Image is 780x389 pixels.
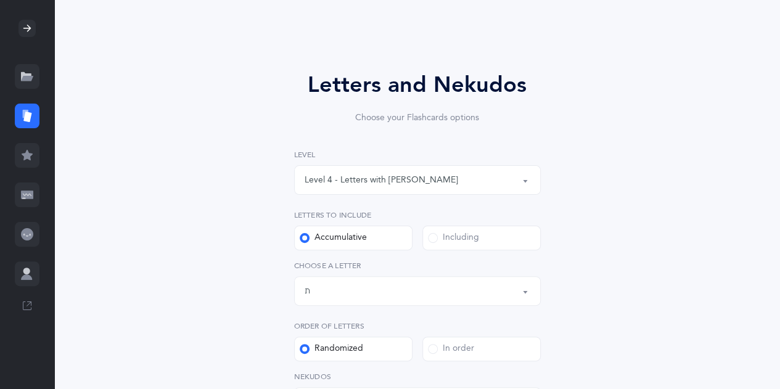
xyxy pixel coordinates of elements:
div: Level 4 - Letters with [PERSON_NAME] [305,174,458,187]
div: Accumulative [300,232,367,244]
label: Nekudos [294,371,541,382]
div: Randomized [300,343,363,355]
label: Choose a letter [294,260,541,271]
label: Level [294,149,541,160]
label: Order of letters [294,321,541,332]
button: ת [294,276,541,306]
div: Letters and Nekudos [260,68,575,102]
div: ת [305,285,310,298]
label: Letters to include [294,210,541,221]
button: Level 4 - Letters with Nekudos [294,165,541,195]
div: Including [428,232,479,244]
div: Choose your Flashcards options [260,112,575,125]
div: In order [428,343,474,355]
